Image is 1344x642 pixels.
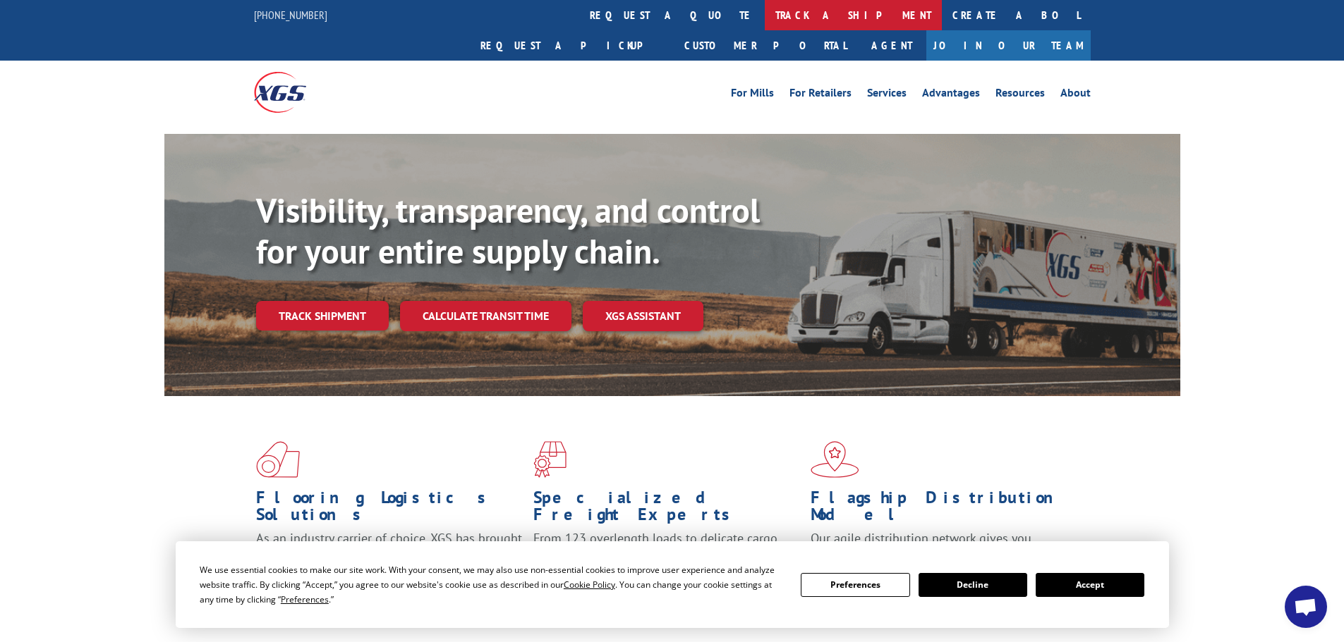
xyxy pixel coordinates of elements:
[583,301,703,331] a: XGS ASSISTANT
[176,541,1169,628] div: Cookie Consent Prompt
[919,573,1027,597] button: Decline
[533,489,800,530] h1: Specialized Freight Experts
[256,530,522,580] span: As an industry carrier of choice, XGS has brought innovation and dedication to flooring logistics...
[811,441,859,478] img: xgs-icon-flagship-distribution-model-red
[1060,87,1091,103] a: About
[256,301,389,331] a: Track shipment
[400,301,571,331] a: Calculate transit time
[281,593,329,605] span: Preferences
[922,87,980,103] a: Advantages
[857,30,926,61] a: Agent
[995,87,1045,103] a: Resources
[811,489,1077,530] h1: Flagship Distribution Model
[674,30,857,61] a: Customer Portal
[533,530,800,593] p: From 123 overlength loads to delicate cargo, our experienced staff knows the best way to move you...
[470,30,674,61] a: Request a pickup
[926,30,1091,61] a: Join Our Team
[533,441,567,478] img: xgs-icon-focused-on-flooring-red
[200,562,784,607] div: We use essential cookies to make our site work. With your consent, we may also use non-essential ...
[256,441,300,478] img: xgs-icon-total-supply-chain-intelligence-red
[731,87,774,103] a: For Mills
[801,573,909,597] button: Preferences
[564,579,615,591] span: Cookie Policy
[1285,586,1327,628] div: Open chat
[256,489,523,530] h1: Flooring Logistics Solutions
[789,87,852,103] a: For Retailers
[254,8,327,22] a: [PHONE_NUMBER]
[867,87,907,103] a: Services
[1036,573,1144,597] button: Accept
[256,188,760,273] b: Visibility, transparency, and control for your entire supply chain.
[811,530,1070,563] span: Our agile distribution network gives you nationwide inventory management on demand.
